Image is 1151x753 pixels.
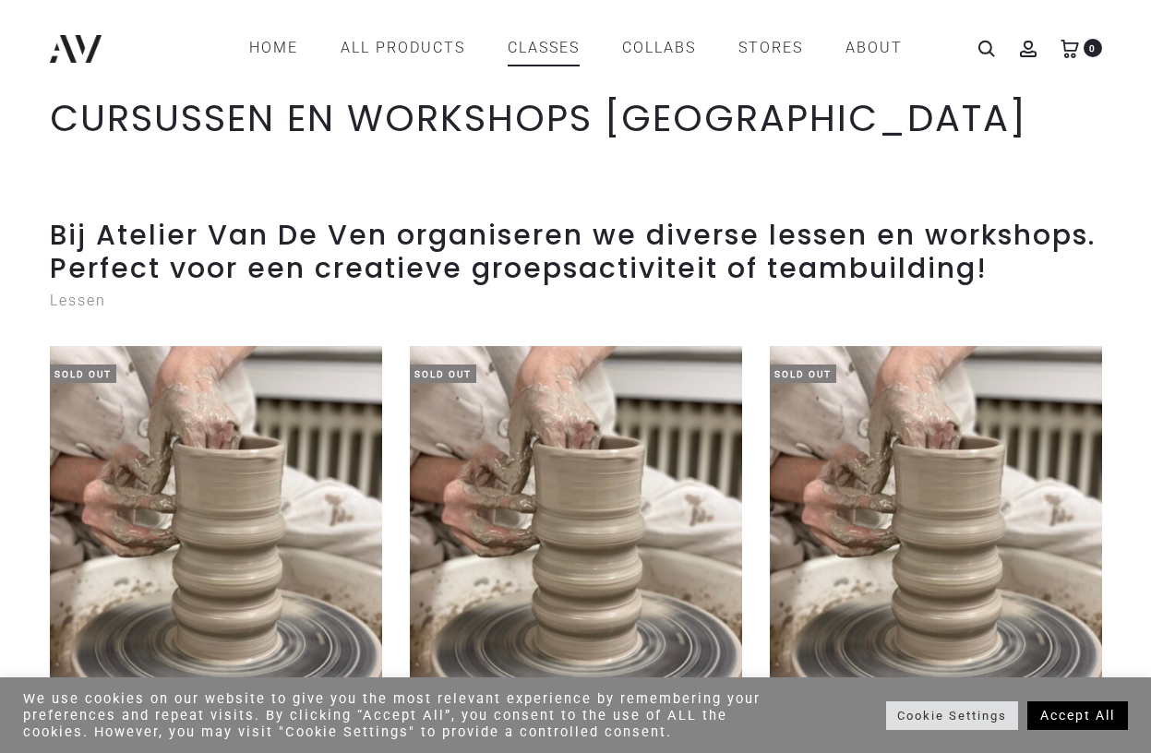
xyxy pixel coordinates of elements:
a: Sold Out [770,346,1102,742]
a: ABOUT [845,32,903,64]
img: Deelnemer leert keramiek draaien tijdens een les in Rotterdam. Perfect voor beginners en gevorder... [50,346,382,742]
img: Deelnemer leert keramiek draaien tijdens een les in Rotterdam. Perfect voor beginners en gevorder... [770,346,1102,742]
h2: Bij Atelier Van De Ven organiseren we diverse lessen en workshops. Perfect voor een creatieve gro... [50,219,1102,285]
a: All products [341,32,465,64]
a: Accept All [1027,701,1128,730]
h1: CURSUSSEN EN WORKSHOPS [GEOGRAPHIC_DATA] [50,96,1102,140]
p: Lessen [50,285,1102,317]
a: Sold Out [50,346,382,742]
a: Home [249,32,298,64]
a: Cookie Settings [886,701,1018,730]
span: 0 [1084,39,1102,57]
a: COLLABS [622,32,696,64]
span: Sold Out [770,365,836,383]
a: STORES [738,32,803,64]
span: Sold Out [410,365,476,383]
a: Sold Out [410,346,742,742]
span: Sold Out [50,365,116,383]
a: CLASSES [508,32,580,64]
a: 0 [1061,39,1079,56]
div: We use cookies on our website to give you the most relevant experience by remembering your prefer... [23,690,797,740]
img: Deelnemer leert keramiek draaien tijdens een les in Rotterdam. Perfect voor beginners en gevorder... [410,346,742,742]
